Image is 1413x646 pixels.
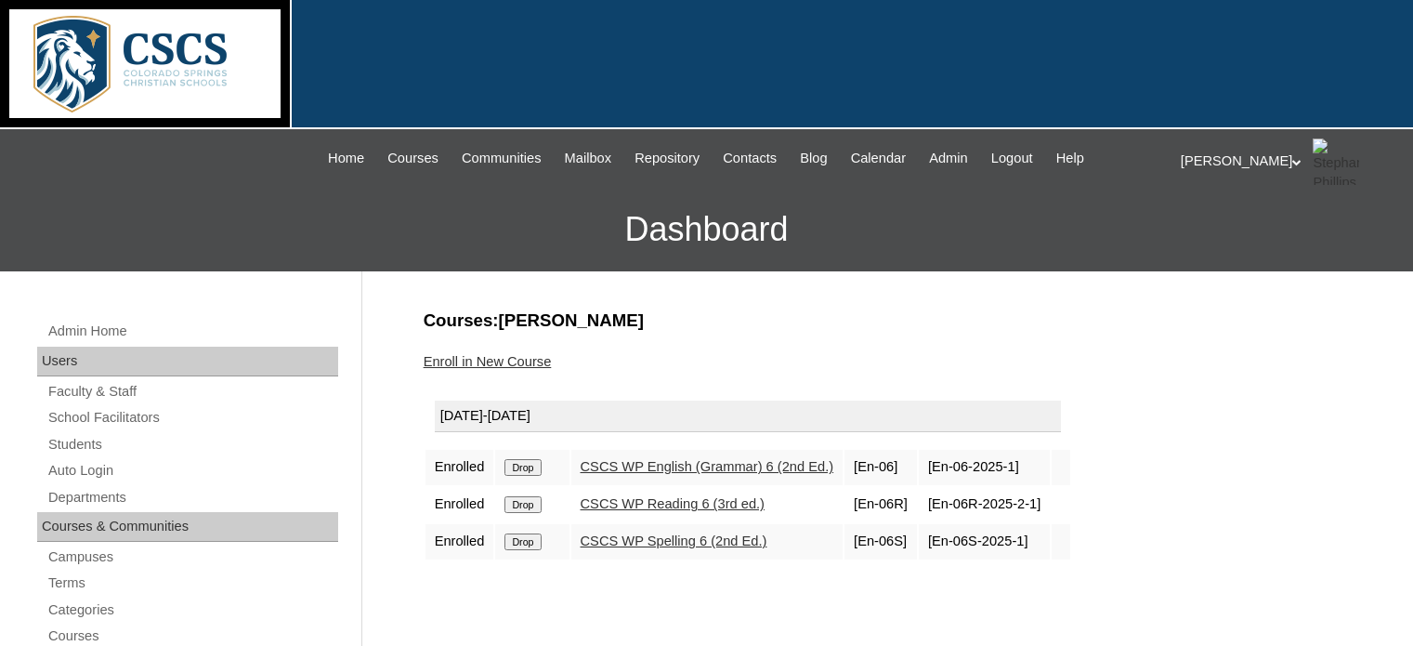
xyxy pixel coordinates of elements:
[635,148,700,169] span: Repository
[844,450,917,485] td: [En-06]
[462,148,542,169] span: Communities
[452,148,551,169] a: Communities
[791,148,836,169] a: Blog
[504,534,541,550] input: Drop
[1047,148,1093,169] a: Help
[982,148,1042,169] a: Logout
[46,459,338,482] a: Auto Login
[9,9,281,118] img: logo-white.png
[504,459,541,476] input: Drop
[46,433,338,456] a: Students
[425,524,494,560] td: Enrolled
[1181,138,1394,185] div: [PERSON_NAME]
[713,148,786,169] a: Contacts
[625,148,709,169] a: Repository
[929,148,968,169] span: Admin
[504,496,541,513] input: Drop
[46,380,338,403] a: Faculty & Staff
[328,148,364,169] span: Home
[581,534,767,548] a: CSCS WP Spelling 6 (2nd Ed.)
[851,148,906,169] span: Calendar
[9,188,1404,271] h3: Dashboard
[556,148,621,169] a: Mailbox
[581,459,834,474] a: CSCS WP English (Grammar) 6 (2nd Ed.)
[1056,148,1084,169] span: Help
[991,148,1033,169] span: Logout
[1313,138,1359,185] img: Stephanie Phillips
[425,487,494,522] td: Enrolled
[46,546,338,569] a: Campuses
[425,450,494,485] td: Enrolled
[919,487,1050,522] td: [En-06R-2025-2-1]
[842,148,915,169] a: Calendar
[919,524,1050,560] td: [En-06S-2025-1]
[919,450,1050,485] td: [En-06-2025-1]
[46,572,338,595] a: Terms
[37,347,338,376] div: Users
[800,148,827,169] span: Blog
[46,320,338,343] a: Admin Home
[46,486,338,509] a: Departments
[46,406,338,429] a: School Facilitators
[844,487,917,522] td: [En-06R]
[723,148,777,169] span: Contacts
[46,599,338,622] a: Categories
[378,148,448,169] a: Courses
[37,512,338,542] div: Courses & Communities
[920,148,977,169] a: Admin
[435,401,1062,432] div: [DATE]-[DATE]
[565,148,612,169] span: Mailbox
[387,148,438,169] span: Courses
[424,309,1343,333] h3: Courses:[PERSON_NAME]
[319,148,373,169] a: Home
[424,354,552,369] a: Enroll in New Course
[844,524,917,560] td: [En-06S]
[581,496,765,511] a: CSCS WP Reading 6 (3rd ed.)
